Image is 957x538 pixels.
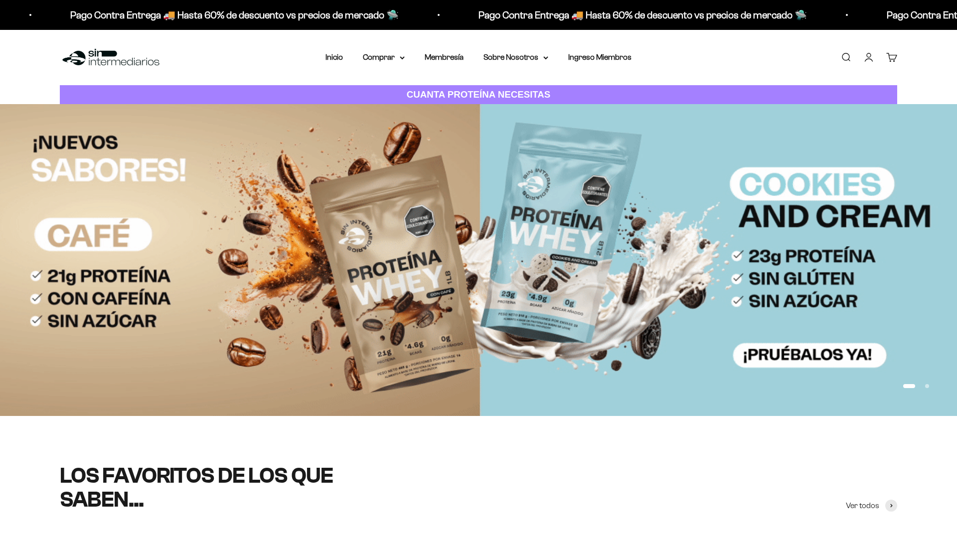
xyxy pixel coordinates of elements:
[325,53,343,61] a: Inicio
[568,53,632,61] a: Ingreso Miembros
[60,463,333,512] split-lines: LOS FAVORITOS DE LOS QUE SABEN...
[67,7,396,23] p: Pago Contra Entrega 🚚 Hasta 60% de descuento vs precios de mercado 🛸
[407,89,551,100] strong: CUANTA PROTEÍNA NECESITAS
[846,499,897,512] a: Ver todos
[363,51,405,64] summary: Comprar
[846,499,879,512] span: Ver todos
[425,53,464,61] a: Membresía
[483,51,548,64] summary: Sobre Nosotros
[476,7,804,23] p: Pago Contra Entrega 🚚 Hasta 60% de descuento vs precios de mercado 🛸
[60,85,897,105] a: CUANTA PROTEÍNA NECESITAS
